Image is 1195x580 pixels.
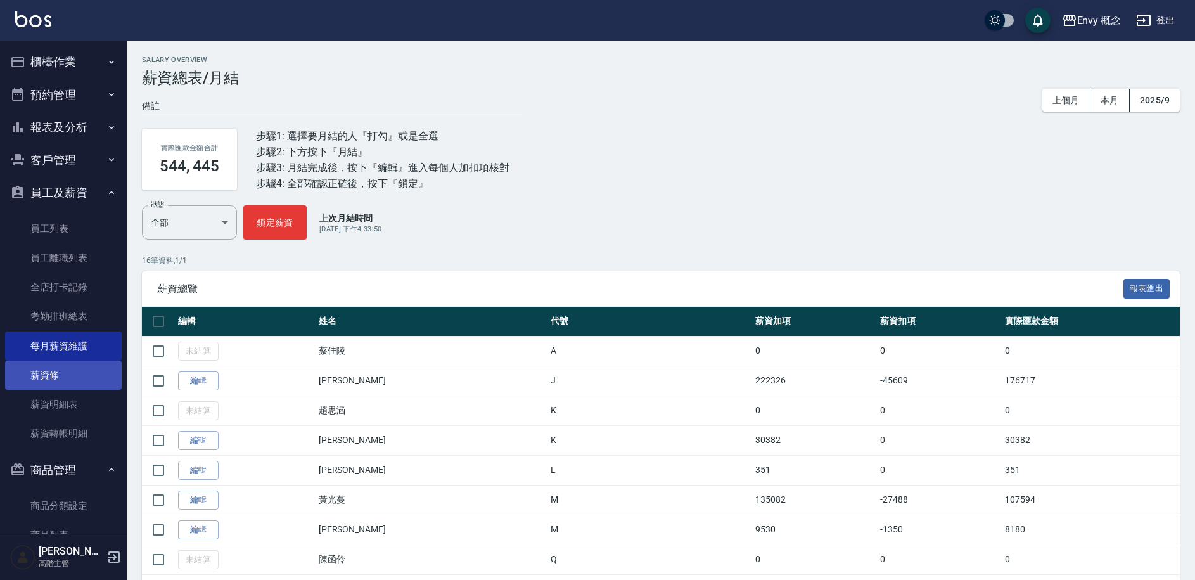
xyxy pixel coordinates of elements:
div: 步驟1: 選擇要月結的人『打勾』或是全選 [256,128,509,144]
button: 登出 [1131,9,1180,32]
h3: 薪資總表/月結 [142,69,1180,87]
td: 107594 [1002,485,1180,515]
td: [PERSON_NAME] [316,425,548,455]
td: -45609 [877,366,1002,396]
a: 編輯 [178,520,219,540]
a: 薪資轉帳明細 [5,419,122,448]
p: 16 筆資料, 1 / 1 [142,255,1180,266]
a: 薪資明細表 [5,390,122,419]
button: 鎖定薪資 [243,205,307,240]
td: 0 [877,336,1002,366]
button: 報表及分析 [5,111,122,144]
td: 135082 [752,485,877,515]
td: 0 [877,545,1002,574]
th: 實際匯款金額 [1002,307,1180,337]
a: 編輯 [178,371,219,391]
td: M [547,485,752,515]
h5: [PERSON_NAME] [39,545,103,558]
a: 員工列表 [5,214,122,243]
td: 0 [752,545,877,574]
div: 步驟2: 下方按下『月結』 [256,144,509,160]
div: 步驟3: 月結完成後，按下『編輯』進入每個人加扣項核對 [256,160,509,176]
button: 預約管理 [5,79,122,112]
td: -1350 [877,515,1002,545]
th: 代號 [547,307,752,337]
th: 薪資扣項 [877,307,1002,337]
h3: 544, 445 [160,157,220,175]
td: 30382 [752,425,877,455]
td: L [547,455,752,485]
td: K [547,396,752,425]
span: [DATE] 下午4:33:50 [319,225,381,233]
button: save [1025,8,1051,33]
td: 0 [1002,545,1180,574]
div: 全部 [142,205,237,240]
td: [PERSON_NAME] [316,366,548,396]
td: -27488 [877,485,1002,515]
a: 編輯 [178,431,219,451]
a: 商品列表 [5,520,122,550]
td: M [547,515,752,545]
img: Person [10,545,35,570]
a: 每月薪資維護 [5,332,122,361]
span: 薪資總覽 [157,283,1123,295]
td: [PERSON_NAME] [316,515,548,545]
td: 0 [877,425,1002,455]
td: 176717 [1002,366,1180,396]
td: 351 [752,455,877,485]
th: 編輯 [175,307,316,337]
td: 9530 [752,515,877,545]
a: 考勤排班總表 [5,302,122,331]
a: 商品分類設定 [5,491,122,520]
a: 編輯 [178,461,219,480]
td: 0 [752,396,877,425]
button: 2025/9 [1130,89,1180,112]
td: K [547,425,752,455]
button: 商品管理 [5,454,122,487]
td: 0 [877,396,1002,425]
a: 編輯 [178,491,219,510]
td: 0 [752,336,877,366]
td: 陳函伶 [316,545,548,574]
a: 員工離職列表 [5,243,122,273]
a: 薪資條 [5,361,122,390]
button: 員工及薪資 [5,176,122,209]
td: [PERSON_NAME] [316,455,548,485]
button: 報表匯出 [1123,279,1170,299]
p: 高階主管 [39,558,103,569]
a: 全店打卡記錄 [5,273,122,302]
td: 351 [1002,455,1180,485]
button: Envy 概念 [1057,8,1127,34]
td: Q [547,545,752,574]
th: 薪資加項 [752,307,877,337]
a: 報表匯出 [1123,282,1170,294]
td: 30382 [1002,425,1180,455]
td: A [547,336,752,366]
h2: Salary Overview [142,56,1180,64]
label: 狀態 [151,200,164,209]
p: 上次月結時間 [319,212,381,224]
td: 0 [1002,336,1180,366]
th: 姓名 [316,307,548,337]
td: J [547,366,752,396]
td: 趙思涵 [316,396,548,425]
td: 黃光蔓 [316,485,548,515]
td: 蔡佳陵 [316,336,548,366]
button: 客戶管理 [5,144,122,177]
img: Logo [15,11,51,27]
td: 0 [1002,396,1180,425]
button: 櫃檯作業 [5,46,122,79]
td: 8180 [1002,515,1180,545]
button: 本月 [1090,89,1130,112]
div: 步驟4: 全部確認正確後，按下『鎖定』 [256,176,509,191]
div: Envy 概念 [1077,13,1122,29]
button: 上個月 [1042,89,1090,112]
td: 0 [877,455,1002,485]
td: 222326 [752,366,877,396]
h2: 實際匯款金額合計 [157,144,222,152]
